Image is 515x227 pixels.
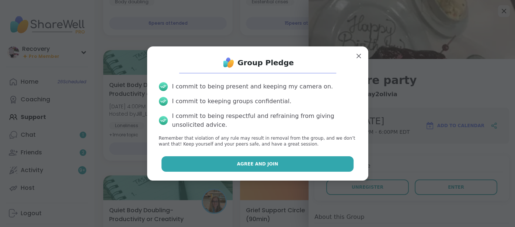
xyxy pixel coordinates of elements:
div: I commit to keeping groups confidential. [172,97,292,106]
div: I commit to being respectful and refraining from giving unsolicited advice. [172,112,356,129]
h1: Group Pledge [237,57,294,68]
span: Agree and Join [237,161,278,167]
div: I commit to being present and keeping my camera on. [172,82,333,91]
img: ShareWell Logo [221,55,236,70]
p: Remember that violation of any rule may result in removal from the group, and we don’t want that!... [159,135,356,148]
button: Agree and Join [161,156,354,172]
